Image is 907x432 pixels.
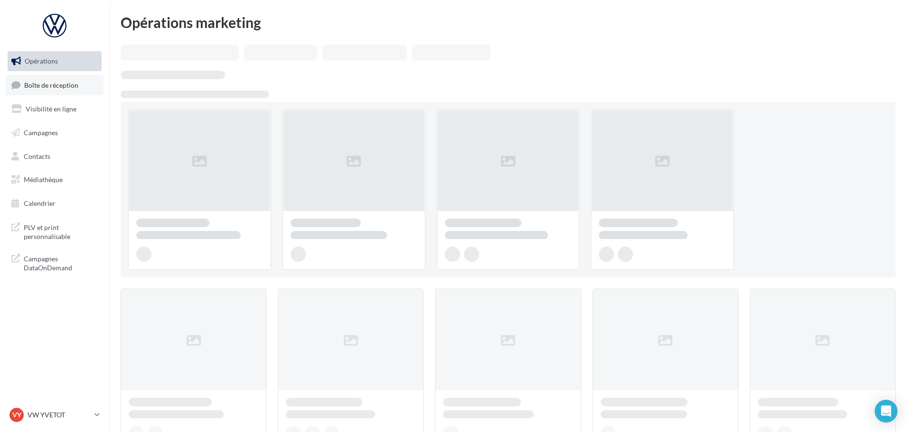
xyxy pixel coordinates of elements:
div: Open Intercom Messenger [875,400,898,423]
span: VY [12,410,21,420]
div: Opérations marketing [121,15,896,29]
span: Calendrier [24,199,56,207]
span: Boîte de réception [24,81,78,89]
a: Boîte de réception [6,75,104,95]
a: Calendrier [6,193,104,213]
a: Campagnes DataOnDemand [6,248,104,276]
span: PLV et print personnalisable [24,221,98,241]
span: Médiathèque [24,175,63,184]
span: Campagnes DataOnDemand [24,252,98,273]
a: Médiathèque [6,170,104,190]
span: Campagnes [24,129,58,137]
span: Contacts [24,152,50,160]
a: Contacts [6,147,104,166]
a: PLV et print personnalisable [6,217,104,245]
a: Campagnes [6,123,104,143]
a: Opérations [6,51,104,71]
p: VW YVETOT [28,410,91,420]
a: Visibilité en ligne [6,99,104,119]
span: Opérations [25,57,58,65]
span: Visibilité en ligne [26,105,76,113]
a: VY VW YVETOT [8,406,102,424]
